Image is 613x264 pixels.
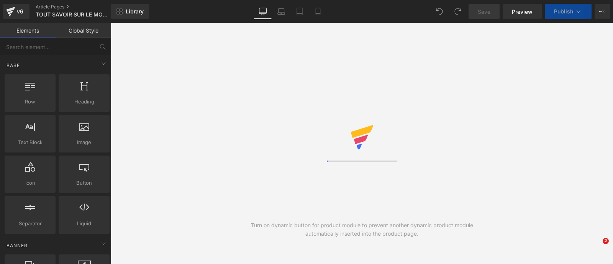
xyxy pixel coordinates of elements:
span: Save [478,8,490,16]
span: Library [126,8,144,15]
a: New Library [111,4,149,19]
a: Article Pages [36,4,124,10]
a: Mobile [309,4,327,19]
button: Publish [545,4,592,19]
span: Liquid [61,220,107,228]
span: Publish [554,8,573,15]
span: 2 [603,238,609,244]
span: Separator [7,220,53,228]
a: Tablet [290,4,309,19]
span: Icon [7,179,53,187]
span: Heading [61,98,107,106]
a: Preview [503,4,542,19]
a: Laptop [272,4,290,19]
span: Image [61,138,107,146]
span: Base [6,62,21,69]
a: v6 [3,4,30,19]
div: Turn on dynamic button for product module to prevent another dynamic product module automatically... [236,221,488,238]
button: More [595,4,610,19]
span: Row [7,98,53,106]
span: Preview [512,8,533,16]
button: Redo [450,4,465,19]
button: Undo [432,4,447,19]
a: Desktop [254,4,272,19]
a: Global Style [56,23,111,38]
span: Text Block [7,138,53,146]
span: Banner [6,242,28,249]
div: v6 [15,7,25,16]
span: Button [61,179,107,187]
span: TOUT SAVOIR SUR LE MOUVEMENT MIYOTA [36,11,109,18]
iframe: Intercom live chat [587,238,605,256]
